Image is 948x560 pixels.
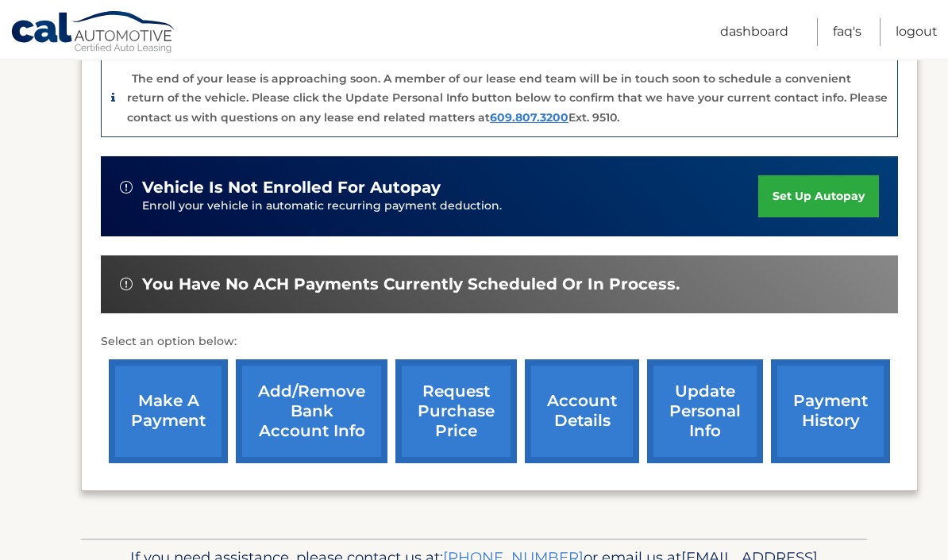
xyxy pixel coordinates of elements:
[720,18,788,46] a: Dashboard
[896,18,938,46] a: Logout
[120,181,133,194] img: alert-white.svg
[10,10,177,56] a: Cal Automotive
[142,178,441,198] span: vehicle is not enrolled for autopay
[525,359,639,463] a: account details
[142,198,758,215] p: Enroll your vehicle in automatic recurring payment deduction.
[127,71,888,125] p: The end of your lease is approaching soon. A member of our lease end team will be in touch soon t...
[833,18,861,46] a: FAQ's
[109,359,228,463] a: make a payment
[236,359,387,463] a: Add/Remove bank account info
[490,110,568,125] a: 609.807.3200
[758,175,879,217] a: set up autopay
[771,359,890,463] a: payment history
[395,359,517,463] a: request purchase price
[647,359,763,463] a: update personal info
[101,332,898,351] p: Select an option below:
[142,274,680,294] span: You have no ACH payments currently scheduled or in process.
[120,278,133,290] img: alert-white.svg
